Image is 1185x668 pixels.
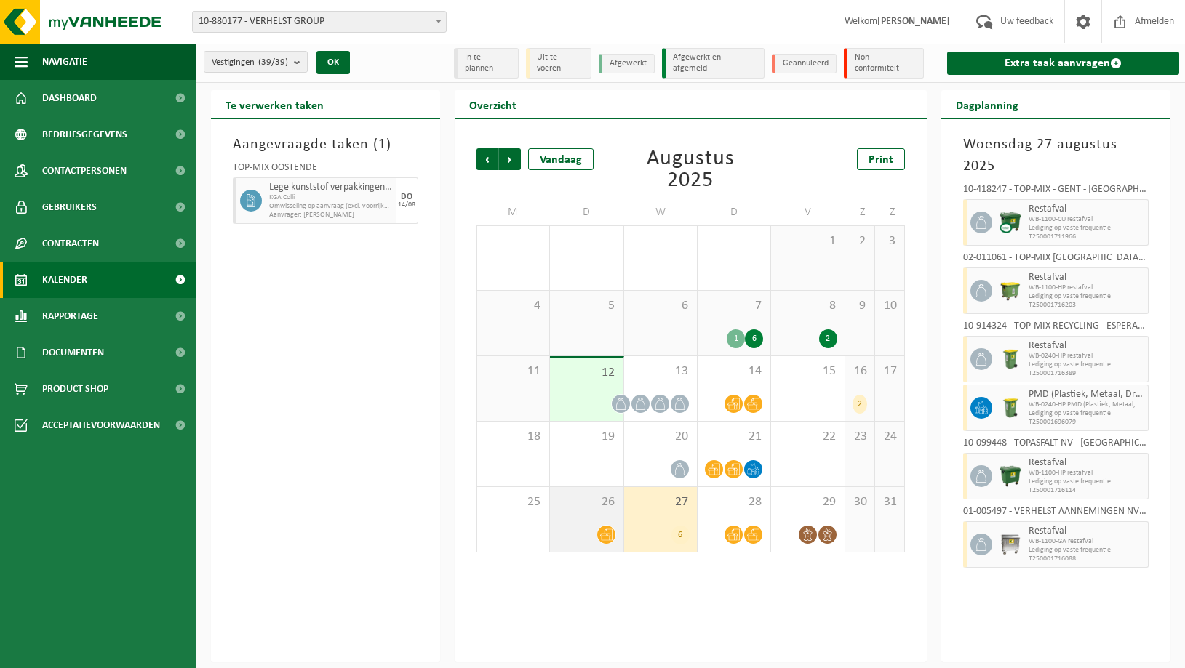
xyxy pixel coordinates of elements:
span: Rapportage [42,298,98,334]
span: 10-880177 - VERHELST GROUP [192,11,447,33]
li: Geannuleerd [772,54,837,73]
span: WB-0240-HP PMD (Plastiek, Metaal, Drankkartons) (bedrijven) [1029,401,1144,409]
li: In te plannen [454,48,519,79]
span: 14 [705,363,763,379]
span: Restafval [1029,340,1144,352]
span: 3 [882,233,897,249]
span: 25 [484,494,542,510]
span: 19 [557,429,615,445]
span: Gebruikers [42,189,97,225]
span: 8 [778,298,837,314]
span: 2 [853,233,867,249]
span: Vestigingen [212,52,288,73]
span: 12 [557,365,615,381]
strong: [PERSON_NAME] [877,16,950,27]
div: 14/08 [398,201,415,209]
span: Volgende [499,148,521,170]
td: V [771,199,845,225]
div: 1 [727,329,745,348]
span: 10 [882,298,897,314]
span: 23 [853,429,867,445]
div: 10-914324 - TOP-MIX RECYCLING - ESPERANTOLAAN - [GEOGRAPHIC_DATA] [963,321,1149,336]
span: 10-880177 - VERHELST GROUP [193,12,446,32]
span: Lediging op vaste frequentie [1029,361,1144,369]
span: 29 [778,494,837,510]
span: Documenten [42,334,104,371]
span: Omwisseling op aanvraag (excl. voorrijkost) [269,202,393,211]
span: 21 [705,429,763,445]
span: Print [869,154,893,166]
span: T250001716088 [1029,555,1144,563]
div: Vandaag [528,148,594,170]
img: WB-1100-CU [1000,212,1021,233]
span: Restafval [1029,526,1144,537]
td: Z [875,199,905,225]
div: DO [401,193,412,201]
li: Afgewerkt en afgemeld [662,48,765,79]
count: (39/39) [258,57,288,67]
span: WB-1100-CU restafval [1029,215,1144,224]
span: Bedrijfsgegevens [42,116,127,153]
span: 1 [778,233,837,249]
span: Lege kunststof verpakkingen van olie [269,182,393,193]
div: TOP-MIX OOSTENDE [233,163,418,177]
span: 9 [853,298,867,314]
a: Extra taak aanvragen [947,52,1179,75]
span: 18 [484,429,542,445]
span: T250001716114 [1029,486,1144,495]
span: WB-1100-GA restafval [1029,537,1144,546]
div: 02-011061 - TOP-MIX [GEOGRAPHIC_DATA] - [GEOGRAPHIC_DATA] [963,253,1149,267]
div: 10-418247 - TOP-MIX - GENT - [GEOGRAPHIC_DATA] [963,185,1149,199]
span: Contracten [42,225,99,262]
div: 6 [745,329,763,348]
span: Aanvrager: [PERSON_NAME] [269,211,393,220]
span: 1 [378,137,386,152]
div: 2 [819,329,837,348]
span: 24 [882,429,897,445]
span: 17 [882,363,897,379]
span: Vorige [476,148,498,170]
span: T250001696079 [1029,418,1144,427]
h3: Aangevraagde taken ( ) [233,134,418,156]
span: 16 [853,363,867,379]
span: 7 [705,298,763,314]
span: T250001716203 [1029,301,1144,310]
span: 26 [557,494,615,510]
span: 15 [778,363,837,379]
span: 13 [631,363,690,379]
td: Z [845,199,875,225]
li: Afgewerkt [599,54,655,73]
span: 5 [557,298,615,314]
span: Lediging op vaste frequentie [1029,478,1144,486]
span: Restafval [1029,272,1144,283]
span: Restafval [1029,457,1144,469]
button: Vestigingen(39/39) [204,51,308,73]
div: 6 [671,526,690,544]
span: Dashboard [42,80,97,116]
span: WB-0240-HP restafval [1029,352,1144,361]
span: Product Shop [42,371,108,407]
td: W [624,199,698,225]
img: WB-0240-HPE-GN-50 [1000,397,1021,419]
div: 2 [853,395,867,414]
span: T250001711966 [1029,233,1144,241]
div: Augustus 2025 [621,148,761,192]
h2: Te verwerken taken [211,90,338,118]
a: Print [857,148,905,170]
span: 27 [631,494,690,510]
span: KGA Colli [269,193,393,202]
span: Lediging op vaste frequentie [1029,224,1144,233]
li: Uit te voeren [526,48,591,79]
img: WB-0240-HPE-GN-50 [1000,348,1021,370]
span: 20 [631,429,690,445]
button: OK [316,51,350,74]
span: WB-1100-HP restafval [1029,283,1144,292]
li: Non-conformiteit [844,48,924,79]
span: Navigatie [42,44,87,80]
h3: Woensdag 27 augustus 2025 [963,134,1149,177]
span: Lediging op vaste frequentie [1029,546,1144,555]
h2: Dagplanning [941,90,1033,118]
span: Lediging op vaste frequentie [1029,409,1144,418]
span: 30 [853,494,867,510]
img: WB-1100-HPE-GN-01 [1000,465,1021,487]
